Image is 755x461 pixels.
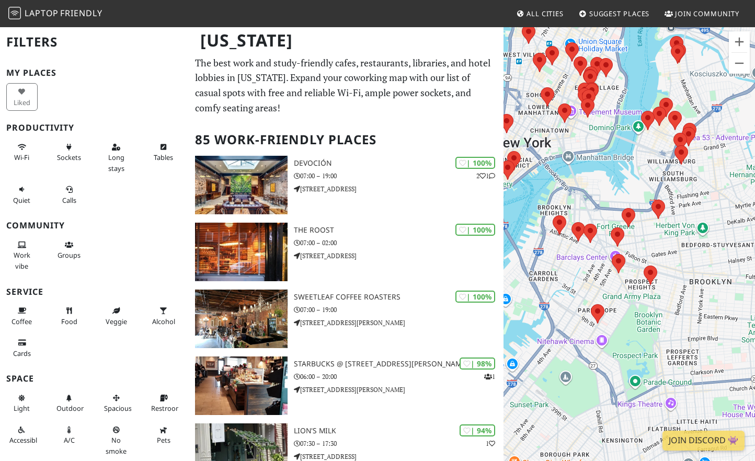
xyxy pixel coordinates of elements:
div: | 100% [455,157,495,169]
span: Alcohol [152,317,175,326]
p: 07:00 – 19:00 [294,305,504,315]
span: Join Community [675,9,739,18]
span: Food [61,317,77,326]
p: [STREET_ADDRESS] [294,251,504,261]
h3: Lion's Milk [294,427,504,435]
button: Accessible [6,421,38,449]
button: Sockets [53,139,85,166]
button: Pets [148,421,179,449]
a: Sweetleaf Coffee Roasters | 100% Sweetleaf Coffee Roasters 07:00 – 19:00 [STREET_ADDRESS][PERSON_... [189,290,504,348]
img: Starbucks @ 815 Hutchinson Riv Pkwy [195,356,288,415]
div: | 98% [460,358,495,370]
h3: Sweetleaf Coffee Roasters [294,293,504,302]
button: Tables [148,139,179,166]
span: Natural light [14,404,30,413]
span: Long stays [108,153,124,172]
h3: Productivity [6,123,182,133]
p: [STREET_ADDRESS][PERSON_NAME] [294,318,504,328]
div: | 100% [455,224,495,236]
h2: Filters [6,26,182,58]
div: | 94% [460,424,495,436]
button: Wi-Fi [6,139,38,166]
button: Alcohol [148,302,179,330]
span: People working [14,250,30,270]
p: 1 [484,372,495,382]
span: Air conditioned [64,435,75,445]
span: Friendly [60,7,102,19]
a: LaptopFriendly LaptopFriendly [8,5,102,23]
span: Laptop [25,7,59,19]
p: 07:00 – 02:00 [294,238,504,248]
span: Smoke free [106,435,127,455]
button: Restroom [148,389,179,417]
span: Power sockets [57,153,81,162]
p: [STREET_ADDRESS][PERSON_NAME] [294,385,504,395]
h2: 85 Work-Friendly Places [195,124,497,156]
span: Video/audio calls [62,195,76,205]
h3: The Roost [294,226,504,235]
img: Sweetleaf Coffee Roasters [195,290,288,348]
p: 06:00 – 20:00 [294,372,504,382]
h3: My Places [6,68,182,78]
button: Zoom in [729,31,750,52]
span: Suggest Places [589,9,650,18]
button: No smoke [101,421,132,459]
span: Stable Wi-Fi [14,153,29,162]
button: Zoom out [729,53,750,74]
img: Devoción [195,156,288,214]
h3: Starbucks @ [STREET_ADDRESS][PERSON_NAME] [294,360,504,368]
span: Group tables [58,250,81,260]
a: All Cities [512,4,568,23]
span: All Cities [527,9,564,18]
button: A/C [53,421,85,449]
a: Devoción | 100% 21 Devoción 07:00 – 19:00 [STREET_ADDRESS] [189,156,504,214]
p: [STREET_ADDRESS] [294,184,504,194]
span: Work-friendly tables [154,153,173,162]
button: Groups [53,236,85,264]
a: The Roost | 100% The Roost 07:00 – 02:00 [STREET_ADDRESS] [189,223,504,281]
span: Restroom [151,404,182,413]
button: Food [53,302,85,330]
img: The Roost [195,223,288,281]
button: Veggie [101,302,132,330]
p: 07:00 – 19:00 [294,171,504,181]
span: Pet friendly [157,435,170,445]
p: 1 [486,439,495,448]
span: Coffee [12,317,32,326]
h3: Devoción [294,159,504,168]
div: | 100% [455,291,495,303]
span: Spacious [104,404,132,413]
a: Join Community [660,4,743,23]
img: LaptopFriendly [8,7,21,19]
h3: Service [6,287,182,297]
button: Quiet [6,181,38,209]
span: Accessible [9,435,41,445]
h3: Space [6,374,182,384]
span: Quiet [13,195,30,205]
button: Outdoor [53,389,85,417]
a: Starbucks @ 815 Hutchinson Riv Pkwy | 98% 1 Starbucks @ [STREET_ADDRESS][PERSON_NAME] 06:00 – 20:... [189,356,504,415]
a: Suggest Places [575,4,654,23]
button: Light [6,389,38,417]
span: Credit cards [13,349,31,358]
button: Cards [6,334,38,362]
button: Coffee [6,302,38,330]
button: Long stays [101,139,132,177]
button: Work vibe [6,236,38,274]
h3: Community [6,221,182,230]
button: Spacious [101,389,132,417]
h1: [US_STATE] [192,26,501,55]
p: 07:30 – 17:30 [294,439,504,448]
p: 2 1 [476,171,495,181]
span: Veggie [106,317,127,326]
p: The best work and study-friendly cafes, restaurants, libraries, and hotel lobbies in [US_STATE]. ... [195,55,497,116]
a: Join Discord 👾 [662,431,745,451]
span: Outdoor area [56,404,84,413]
button: Calls [53,181,85,209]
